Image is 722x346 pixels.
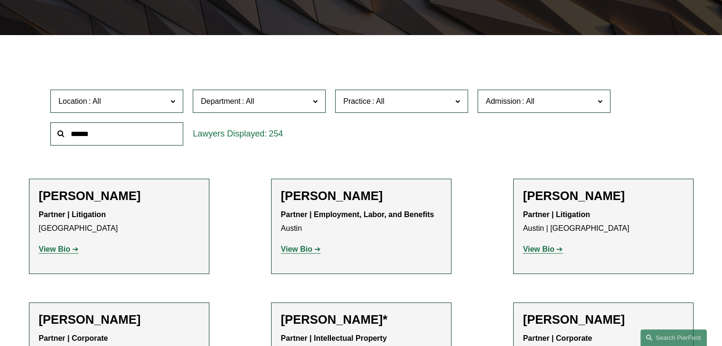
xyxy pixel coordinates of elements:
h2: [PERSON_NAME] [523,189,684,203]
h2: [PERSON_NAME] [39,189,199,203]
p: [GEOGRAPHIC_DATA] [39,208,199,236]
span: 254 [269,129,283,138]
h2: [PERSON_NAME]* [281,312,441,327]
strong: View Bio [523,245,554,253]
strong: View Bio [39,245,70,253]
strong: Partner | Litigation [523,210,590,219]
h2: [PERSON_NAME] [281,189,441,203]
a: View Bio [281,245,321,253]
strong: Partner | Litigation [39,210,106,219]
a: View Bio [39,245,79,253]
strong: Partner | Intellectual Property [281,334,387,342]
strong: View Bio [281,245,312,253]
a: View Bio [523,245,563,253]
p: Austin [281,208,441,236]
strong: Partner | Corporate [39,334,108,342]
span: Department [201,97,241,105]
h2: [PERSON_NAME] [523,312,684,327]
h2: [PERSON_NAME] [39,312,199,327]
span: Admission [486,97,521,105]
strong: Partner | Employment, Labor, and Benefits [281,210,434,219]
strong: Partner | Corporate [523,334,592,342]
a: Search this site [640,329,707,346]
p: Austin | [GEOGRAPHIC_DATA] [523,208,684,236]
span: Practice [343,97,371,105]
span: Location [58,97,87,105]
